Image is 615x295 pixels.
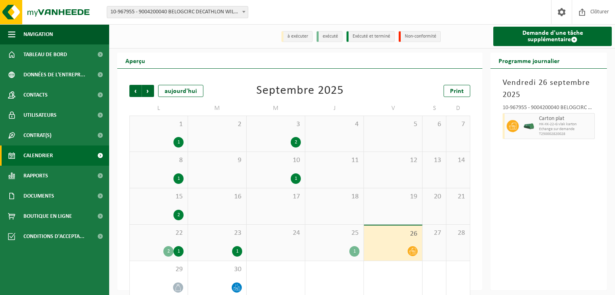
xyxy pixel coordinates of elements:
[173,246,184,257] div: 1
[163,246,173,257] div: 2
[256,85,344,97] div: Septembre 2025
[134,265,184,274] span: 29
[23,226,85,247] span: Conditions d'accepta...
[134,229,184,238] span: 22
[427,156,442,165] span: 13
[539,116,592,122] span: Carton plat
[291,137,301,147] div: 2
[232,246,242,257] div: 1
[423,101,446,116] td: S
[23,186,54,206] span: Documents
[368,156,418,165] span: 12
[503,105,595,113] div: 10-967955 - 9004200040 BELOGCIRC DECATHLON WILLEBROEK - WILLEBROEK
[317,31,342,42] li: exécuté
[23,85,48,105] span: Contacts
[450,88,464,95] span: Print
[368,230,418,238] span: 26
[192,265,242,274] span: 30
[349,246,359,257] div: 1
[188,101,247,116] td: M
[291,173,301,184] div: 1
[450,192,466,201] span: 21
[23,105,57,125] span: Utilisateurs
[450,229,466,238] span: 28
[173,173,184,184] div: 1
[427,192,442,201] span: 20
[23,44,67,65] span: Tableau de bord
[107,6,248,18] span: 10-967955 - 9004200040 BELOGCIRC DECATHLON WILLEBROEK - WILLEBROEK
[539,122,592,127] span: HK-XK-22-G vlak karton
[192,229,242,238] span: 23
[192,192,242,201] span: 16
[281,31,313,42] li: à exécuter
[523,123,535,129] img: HK-XK-22-GN-00
[134,156,184,165] span: 8
[23,145,53,166] span: Calendrier
[490,53,568,68] h2: Programme journalier
[305,101,364,116] td: J
[23,24,53,44] span: Navigation
[446,101,470,116] td: D
[309,229,359,238] span: 25
[251,229,301,238] span: 24
[192,120,242,129] span: 2
[399,31,441,42] li: Non-conformité
[503,77,595,101] h3: Vendredi 26 septembre 2025
[173,210,184,220] div: 2
[368,120,418,129] span: 5
[251,192,301,201] span: 17
[368,192,418,201] span: 19
[450,120,466,129] span: 7
[427,229,442,238] span: 27
[347,31,395,42] li: Exécuté et terminé
[23,166,48,186] span: Rapports
[158,85,203,97] div: aujourd'hui
[129,85,142,97] span: Précédent
[23,65,85,85] span: Données de l'entrepr...
[539,132,592,137] span: T250002820028
[364,101,423,116] td: V
[309,120,359,129] span: 4
[134,120,184,129] span: 1
[251,120,301,129] span: 3
[427,120,442,129] span: 6
[309,192,359,201] span: 18
[23,125,51,145] span: Contrat(s)
[142,85,154,97] span: Suivant
[173,137,184,147] div: 1
[450,156,466,165] span: 14
[134,192,184,201] span: 15
[251,156,301,165] span: 10
[117,53,153,68] h2: Aperçu
[192,156,242,165] span: 9
[539,127,592,132] span: Echange sur demande
[493,27,612,46] a: Demande d'une tâche supplémentaire
[247,101,305,116] td: M
[309,156,359,165] span: 11
[129,101,188,116] td: L
[444,85,470,97] a: Print
[23,206,72,226] span: Boutique en ligne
